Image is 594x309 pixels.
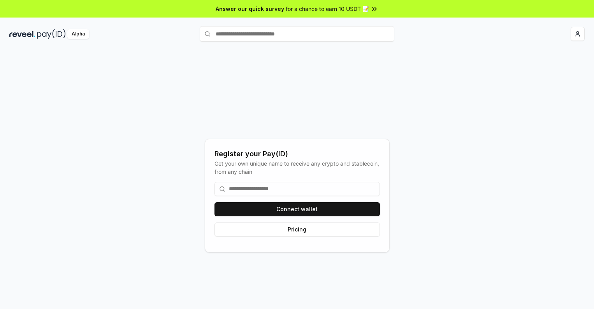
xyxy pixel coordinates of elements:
div: Alpha [67,29,89,39]
button: Pricing [214,222,380,237]
img: pay_id [37,29,66,39]
div: Register your Pay(ID) [214,148,380,159]
span: Answer our quick survey [216,5,284,13]
div: Get your own unique name to receive any crypto and stablecoin, from any chain [214,159,380,176]
span: for a chance to earn 10 USDT 📝 [286,5,369,13]
img: reveel_dark [9,29,35,39]
button: Connect wallet [214,202,380,216]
